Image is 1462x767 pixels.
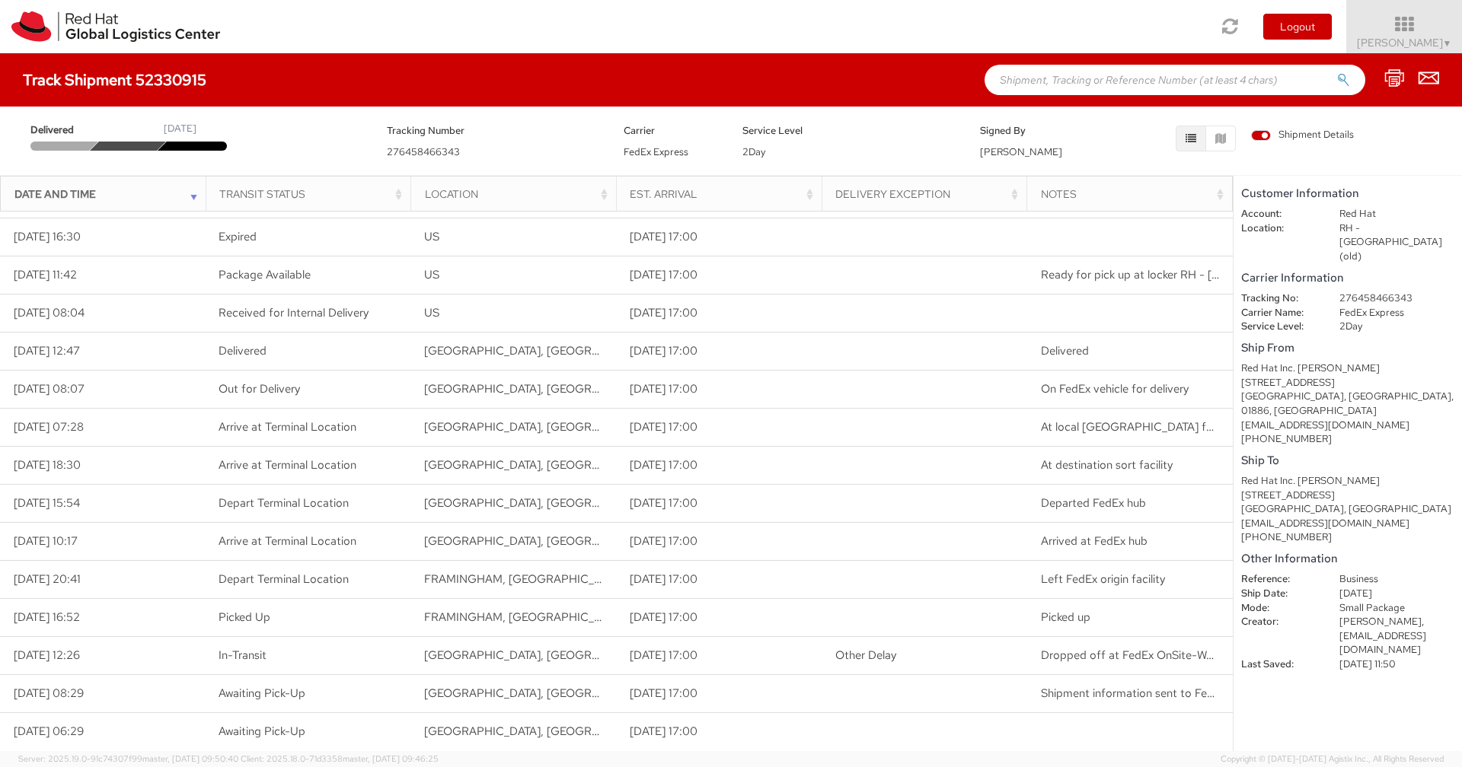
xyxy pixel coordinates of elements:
span: US [424,305,439,320]
span: WESTFORD, MA, US [424,686,786,701]
h5: Carrier Information [1241,272,1454,285]
span: master, [DATE] 09:50:40 [142,753,238,764]
span: Delivered [219,343,267,358]
h5: Ship From [1241,342,1454,355]
span: RALEIGH, NC, US [424,419,786,434]
span: Delivered [1041,343,1089,358]
div: [EMAIL_ADDRESS][DOMAIN_NAME] [1241,517,1454,531]
span: Picked Up [219,609,270,625]
td: [DATE] 17:00 [616,636,822,674]
div: [STREET_ADDRESS] [1241,489,1454,503]
td: [DATE] 17:00 [616,674,822,712]
div: Notes [1041,186,1227,202]
span: ▼ [1443,37,1452,49]
span: In-Transit [219,648,267,663]
span: master, [DATE] 09:46:25 [343,753,439,764]
td: [DATE] 17:00 [616,560,822,598]
span: 276458466343 [387,145,460,158]
input: Shipment, Tracking or Reference Number (at least 4 chars) [985,65,1365,95]
span: Depart Terminal Location [219,571,349,587]
span: Arrive at Terminal Location [219,533,356,549]
h5: Ship To [1241,454,1454,467]
span: Shipment Details [1251,128,1354,142]
span: FRAMINGHAM, MA, US [424,571,748,587]
span: Dropped off at FedEx OnSite-WALGREENS [1041,648,1266,663]
span: [PERSON_NAME] [1357,36,1452,49]
div: [PHONE_NUMBER] [1241,432,1454,447]
dt: Last Saved: [1230,657,1328,672]
div: Delivery Exception [835,186,1022,202]
h5: Other Information [1241,552,1454,565]
td: [DATE] 17:00 [616,218,822,256]
dt: Mode: [1230,601,1328,616]
label: Shipment Details [1251,128,1354,145]
span: Out for Delivery [219,381,300,396]
h5: Signed By [980,126,1076,136]
span: Ready for pick up at locker RH - Raleigh (9s200)-05 [1041,267,1390,282]
span: On FedEx vehicle for delivery [1041,381,1189,396]
h5: Service Level [742,126,957,136]
h4: Track Shipment 52330915 [23,72,206,88]
span: Delivered [30,123,96,138]
dt: Location: [1230,221,1328,236]
dt: Ship Date: [1230,587,1328,601]
td: [DATE] 17:00 [616,712,822,750]
td: [DATE] 17:00 [616,370,822,408]
dt: Service Level: [1230,320,1328,334]
div: [DATE] [164,122,196,136]
div: Transit Status [219,186,406,202]
div: Red Hat Inc. [PERSON_NAME] [1241,474,1454,489]
div: Est. Arrival [630,186,816,202]
div: [PHONE_NUMBER] [1241,530,1454,545]
span: MEMPHIS, TN, US [424,495,786,511]
div: Location [425,186,611,202]
button: Logout [1263,14,1332,40]
span: Package Available [219,267,311,282]
span: Other Delay [835,648,896,663]
td: [DATE] 17:00 [616,598,822,636]
td: [DATE] 17:00 [616,408,822,446]
span: Picked up [1041,609,1090,625]
span: Arrive at Terminal Location [219,457,356,473]
span: 2Day [742,145,765,158]
span: Expired [219,229,257,244]
span: [PERSON_NAME] [980,145,1062,158]
span: Received for Internal Delivery [219,305,369,320]
span: Awaiting Pick-Up [219,724,305,739]
span: At local FedEx facility [1041,419,1235,434]
h5: Tracking Number [387,126,602,136]
dt: Creator: [1230,615,1328,629]
td: [DATE] 17:00 [616,522,822,560]
span: RALEIGH, NC, US [424,343,786,358]
div: [STREET_ADDRESS] [1241,376,1454,390]
td: [DATE] 17:00 [616,484,822,522]
div: Date and Time [14,186,201,202]
dt: Carrier Name: [1230,306,1328,320]
span: RALEIGH, NC, US [424,381,786,396]
td: [DATE] 17:00 [616,332,822,370]
span: WESTFORD, MA, US [424,724,786,739]
div: [GEOGRAPHIC_DATA], [GEOGRAPHIC_DATA] [1241,502,1454,517]
span: Client: 2025.18.0-71d3358 [241,753,439,764]
span: US [424,267,439,282]
span: Shipment information sent to FedEx [1041,686,1226,701]
span: Arrive at Terminal Location [219,419,356,434]
div: Red Hat Inc. [PERSON_NAME] [1241,361,1454,376]
span: WESTFORD, MA, US [424,648,786,663]
td: [DATE] 17:00 [616,446,822,484]
h5: Customer Information [1241,187,1454,200]
div: [EMAIL_ADDRESS][DOMAIN_NAME] [1241,419,1454,433]
span: Left FedEx origin facility [1041,571,1165,587]
span: [PERSON_NAME], [1339,615,1424,628]
span: Copyright © [DATE]-[DATE] Agistix Inc., All Rights Reserved [1221,753,1444,765]
span: RALEIGH, NC, US [424,457,786,473]
div: [GEOGRAPHIC_DATA], [GEOGRAPHIC_DATA], 01886, [GEOGRAPHIC_DATA] [1241,390,1454,418]
span: Server: 2025.19.0-91c74307f99 [18,753,238,764]
span: At destination sort facility [1041,457,1173,473]
dt: Reference: [1230,572,1328,587]
span: MEMPHIS, TN, US [424,533,786,549]
span: FedEx Express [624,145,688,158]
td: [DATE] 17:00 [616,256,822,294]
span: Depart Terminal Location [219,495,349,511]
dt: Tracking No: [1230,291,1328,306]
